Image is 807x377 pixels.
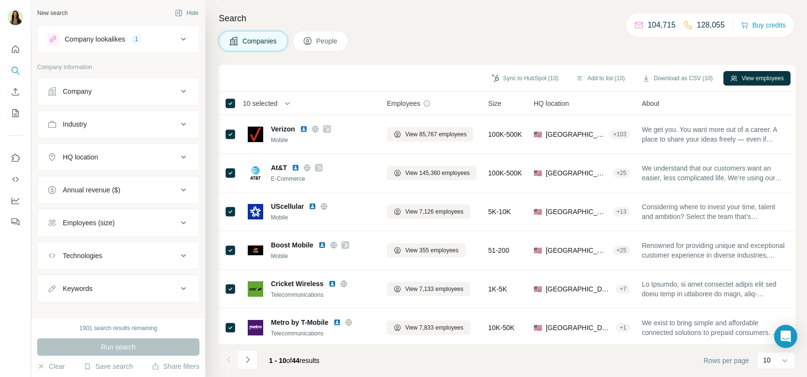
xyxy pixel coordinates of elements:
span: Companies [242,36,278,46]
span: 5K-10K [488,207,511,217]
div: + 7 [616,285,630,293]
span: 🇺🇸 [534,130,542,139]
img: Logo of UScellular [248,204,263,219]
span: 🇺🇸 [534,246,542,255]
img: LinkedIn logo [300,125,308,133]
span: 🇺🇸 [534,207,542,217]
span: [GEOGRAPHIC_DATA], [US_STATE] [546,284,612,294]
span: Verizon [271,124,295,134]
div: New search [37,9,68,17]
button: Search [8,62,23,79]
div: + 25 [613,246,630,255]
div: Company [63,87,92,96]
button: Annual revenue ($) [38,178,199,202]
button: Company lookalikes1 [38,28,199,51]
span: Size [488,99,501,108]
span: View 355 employees [405,246,459,255]
button: My lists [8,104,23,122]
button: Technologies [38,244,199,267]
div: + 25 [613,169,630,177]
button: Navigate to next page [238,350,257,369]
span: 🇺🇸 [534,323,542,333]
button: Sync to HubSpot (10) [485,71,566,86]
div: Open Intercom Messenger [774,325,797,348]
button: Industry [38,113,199,136]
span: 51-200 [488,246,510,255]
img: Logo of At&T [248,165,263,181]
span: 10 selected [243,99,278,108]
p: Company information [37,63,199,72]
p: 104,715 [648,19,676,31]
span: Cricket Wireless [271,279,324,289]
button: Share filters [152,362,199,371]
span: We get you. You want more out of a career. A place to share your ideas freely — even if they’re d... [642,125,785,144]
div: Keywords [63,284,92,293]
span: 🇺🇸 [534,284,542,294]
span: UScellular [271,202,304,211]
button: Save search [84,362,133,371]
button: Clear [37,362,65,371]
span: [GEOGRAPHIC_DATA], [US_STATE] [546,207,609,217]
button: Hide [168,6,205,20]
button: Use Surfe on LinkedIn [8,149,23,167]
div: Company lookalikes [65,34,125,44]
button: View 145,360 employees [387,166,477,180]
img: Logo of Boost Mobile [248,243,263,258]
span: We understand that our customers want an easier, less complicated life. We’re using our network, ... [642,163,785,183]
button: Add to list (10) [569,71,631,86]
span: View 145,360 employees [405,169,470,177]
span: Considering where to invest your time, talent and ambition? Select the team that’s determined to ... [642,202,785,221]
span: People [316,36,339,46]
span: of [286,357,292,364]
button: Enrich CSV [8,83,23,101]
span: 1 - 10 [269,357,286,364]
img: LinkedIn logo [328,280,336,288]
span: 100K-500K [488,130,522,139]
img: Logo of Metro by T-Mobile [248,320,263,335]
button: Employees (size) [38,211,199,234]
span: 44 [292,357,300,364]
span: 10K-50K [488,323,514,333]
button: View 7,126 employees [387,204,470,219]
img: Avatar [8,10,23,25]
span: We exist to bring simple and affordable connected solutions to prepaid consumers. We are customer... [642,318,785,337]
span: At&T [271,163,287,173]
button: View 7,833 employees [387,320,470,335]
div: Mobile [271,136,375,145]
img: Logo of Cricket Wireless [248,281,263,297]
button: HQ location [38,145,199,169]
button: View 85,767 employees [387,127,473,142]
button: Keywords [38,277,199,300]
span: About [642,99,660,108]
img: Logo of Verizon [248,127,263,142]
span: HQ location [534,99,569,108]
span: Metro by T-Mobile [271,318,328,327]
span: Lo Ipsumdo, si amet consectet adipis elit sed doeiu temp in utlaboree do magn, aliq-enimadm, ven ... [642,279,785,299]
span: View 7,126 employees [405,207,464,216]
div: Mobile [271,213,375,222]
span: [GEOGRAPHIC_DATA], [US_STATE] [546,323,612,333]
div: 1 [131,35,142,43]
span: [GEOGRAPHIC_DATA], [US_STATE] [546,246,609,255]
div: Technologies [63,251,102,261]
button: Buy credits [741,18,786,32]
div: + 1 [616,323,630,332]
button: Quick start [8,41,23,58]
div: + 13 [613,207,630,216]
button: Use Surfe API [8,171,23,188]
button: Download as CSV (10) [636,71,720,86]
div: Mobile [271,252,375,261]
button: Feedback [8,213,23,231]
span: Employees [387,99,420,108]
button: View 7,133 employees [387,282,470,296]
span: 🇺🇸 [534,168,542,178]
span: Rows per page [704,356,749,365]
p: 10 [763,355,771,365]
span: View 7,833 employees [405,323,464,332]
img: LinkedIn logo [292,164,299,172]
span: 1K-5K [488,284,507,294]
span: [GEOGRAPHIC_DATA] [546,130,606,139]
button: View employees [723,71,791,86]
span: Boost Mobile [271,240,313,250]
div: 1901 search results remaining [80,324,157,333]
